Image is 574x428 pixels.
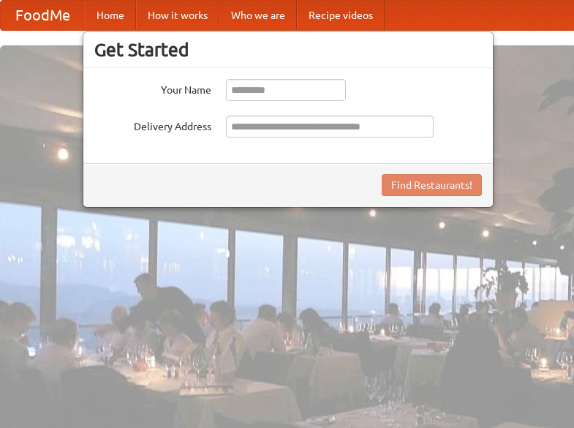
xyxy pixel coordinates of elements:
[297,1,385,30] a: Recipe videos
[136,1,219,30] a: How it works
[85,1,136,30] a: Home
[94,39,482,61] h3: Get Started
[94,79,211,97] label: Your Name
[219,1,297,30] a: Who we are
[382,174,482,196] button: Find Restaurants!
[1,1,85,30] a: FoodMe
[94,116,211,134] label: Delivery Address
